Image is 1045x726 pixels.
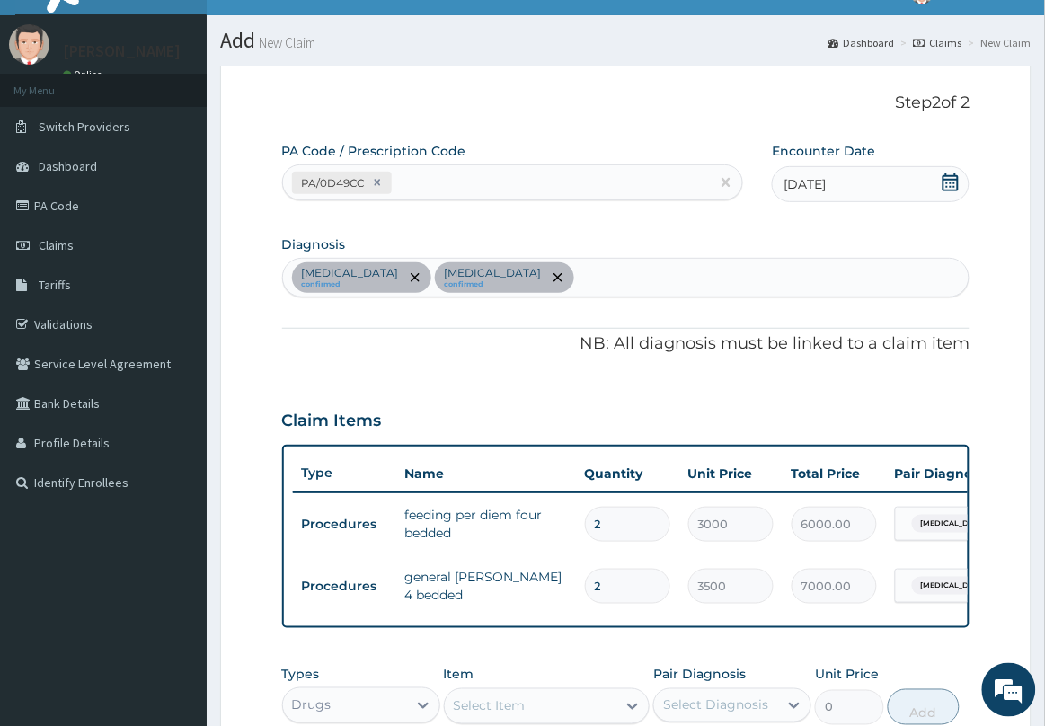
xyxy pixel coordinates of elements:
[292,696,332,714] div: Drugs
[9,491,342,553] textarea: Type your message and hit 'Enter'
[888,689,960,725] button: Add
[576,456,679,491] th: Quantity
[63,68,106,81] a: Online
[396,456,576,491] th: Name
[282,235,346,253] label: Diagnosis
[93,101,302,124] div: Chat with us now
[293,508,396,541] td: Procedures
[772,142,875,160] label: Encounter Date
[663,696,768,714] div: Select Diagnosis
[220,29,1032,52] h1: Add
[302,266,399,280] p: [MEDICAL_DATA]
[302,280,399,289] small: confirmed
[297,173,368,193] div: PA/0D49CC
[550,270,566,286] span: remove selection option
[293,570,396,603] td: Procedures
[39,237,74,253] span: Claims
[396,497,576,551] td: feeding per diem four bedded
[282,412,382,431] h3: Claim Items
[454,697,526,715] div: Select Item
[445,280,542,289] small: confirmed
[407,270,423,286] span: remove selection option
[39,119,130,135] span: Switch Providers
[783,456,886,491] th: Total Price
[255,36,315,49] small: New Claim
[912,515,996,533] span: [MEDICAL_DATA]
[444,666,474,684] label: Item
[784,175,826,193] span: [DATE]
[679,456,783,491] th: Unit Price
[104,226,248,408] span: We're online!
[445,266,542,280] p: [MEDICAL_DATA]
[39,277,71,293] span: Tariffs
[282,142,466,160] label: PA Code / Prescription Code
[964,35,1032,50] li: New Claim
[282,332,970,356] p: NB: All diagnosis must be linked to a claim item
[815,666,880,684] label: Unit Price
[33,90,73,135] img: d_794563401_company_1708531726252_794563401
[293,456,396,490] th: Type
[39,158,97,174] span: Dashboard
[396,559,576,613] td: general [PERSON_NAME] 4 bedded
[914,35,962,50] a: Claims
[828,35,895,50] a: Dashboard
[9,24,49,65] img: User Image
[63,43,181,59] p: [PERSON_NAME]
[282,668,320,683] label: Types
[282,93,970,113] p: Step 2 of 2
[295,9,338,52] div: Minimize live chat window
[653,666,746,684] label: Pair Diagnosis
[912,577,996,595] span: [MEDICAL_DATA]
